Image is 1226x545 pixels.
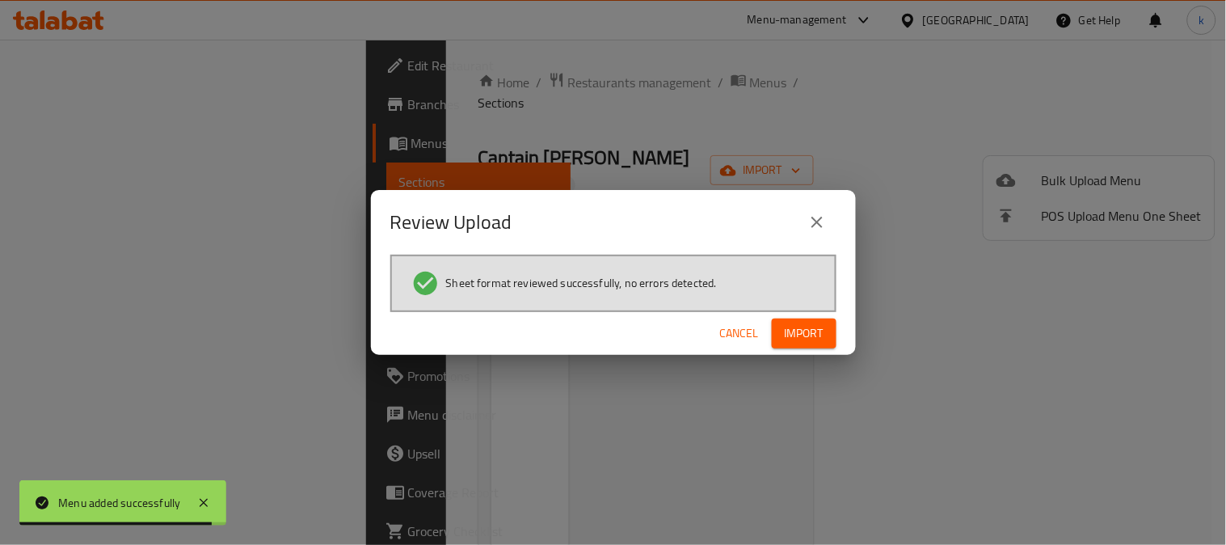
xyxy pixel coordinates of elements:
span: Cancel [720,323,759,344]
span: Sheet format reviewed successfully, no errors detected. [446,275,717,291]
div: Menu added successfully [58,494,181,512]
button: Cancel [714,319,765,349]
span: Import [785,323,824,344]
button: Import [772,319,836,349]
button: close [798,203,836,242]
h2: Review Upload [390,209,512,235]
